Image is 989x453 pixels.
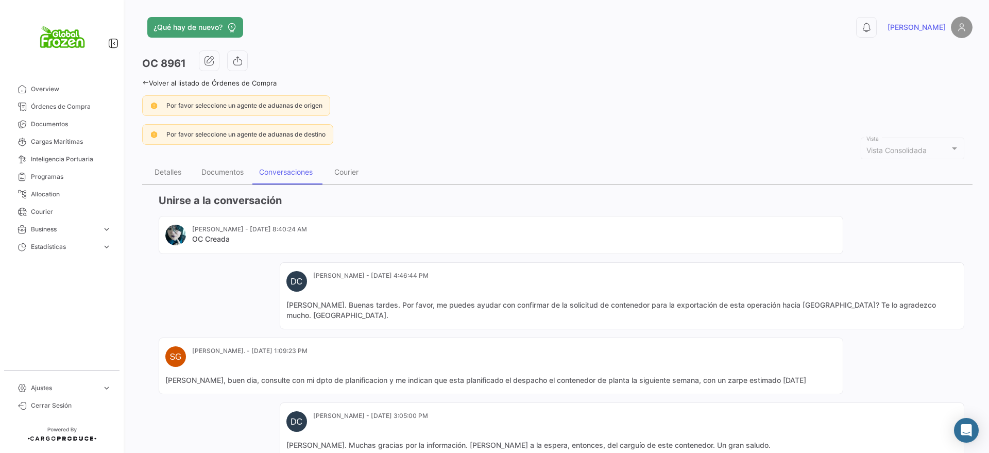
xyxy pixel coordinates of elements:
mat-card-content: [PERSON_NAME], buen dia, consulte con mi dpto de planificacion y me indican que esta planificado ... [165,375,837,385]
span: Documentos [31,120,111,129]
a: Inteligencia Portuaria [8,150,115,168]
img: placeholder-user.png [951,16,973,38]
span: Inteligencia Portuaria [31,155,111,164]
span: Ajustes [31,383,98,393]
span: Business [31,225,98,234]
div: SG [165,346,186,367]
img: logo+global+frozen.png [36,12,88,64]
span: Overview [31,85,111,94]
span: Cargas Marítimas [31,137,111,146]
mat-card-subtitle: [PERSON_NAME]. - [DATE] 1:09:23 PM [192,346,308,356]
a: Órdenes de Compra [8,98,115,115]
button: ¿Qué hay de nuevo? [147,17,243,38]
div: Courier [334,167,359,176]
div: Detalles [155,167,181,176]
span: expand_more [102,383,111,393]
span: Estadísticas [31,242,98,251]
mat-card-subtitle: [PERSON_NAME] - [DATE] 8:40:24 AM [192,225,307,234]
div: DC [286,411,307,432]
a: Cargas Marítimas [8,133,115,150]
mat-card-subtitle: [PERSON_NAME] - [DATE] 3:05:00 PM [313,411,428,421]
span: Courier [31,207,111,216]
mat-card-title: OC Creada [192,234,307,244]
span: Órdenes de Compra [31,102,111,111]
h3: Unirse a la conversación [159,193,964,208]
img: IMG_20220614_122528.jpg [165,225,186,245]
div: Abrir Intercom Messenger [954,418,979,443]
div: DC [286,271,307,292]
h3: OC 8961 [142,56,186,71]
div: Conversaciones [259,167,313,176]
span: Cerrar Sesión [31,401,111,410]
span: expand_more [102,242,111,251]
div: Documentos [201,167,244,176]
a: Overview [8,80,115,98]
span: Por favor seleccione un agente de aduanas de destino [166,130,326,138]
span: expand_more [102,225,111,234]
a: Courier [8,203,115,221]
span: ¿Qué hay de nuevo? [154,22,223,32]
mat-card-content: [PERSON_NAME]. Muchas gracias por la información. [PERSON_NAME] a la espera, entonces, del carguí... [286,440,958,450]
a: Documentos [8,115,115,133]
mat-card-content: [PERSON_NAME]. Buenas tardes. Por favor, me puedes ayudar con confirmar de la solicitud de conten... [286,300,958,321]
a: Volver al listado de Órdenes de Compra [142,79,277,87]
span: [PERSON_NAME] [888,22,946,32]
mat-card-subtitle: [PERSON_NAME] - [DATE] 4:46:44 PM [313,271,429,280]
a: Allocation [8,186,115,203]
a: Programas [8,168,115,186]
span: Allocation [31,190,111,199]
span: Programas [31,172,111,181]
span: Por favor seleccione un agente de aduanas de origen [166,102,322,109]
mat-select-trigger: Vista Consolidada [866,146,927,155]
